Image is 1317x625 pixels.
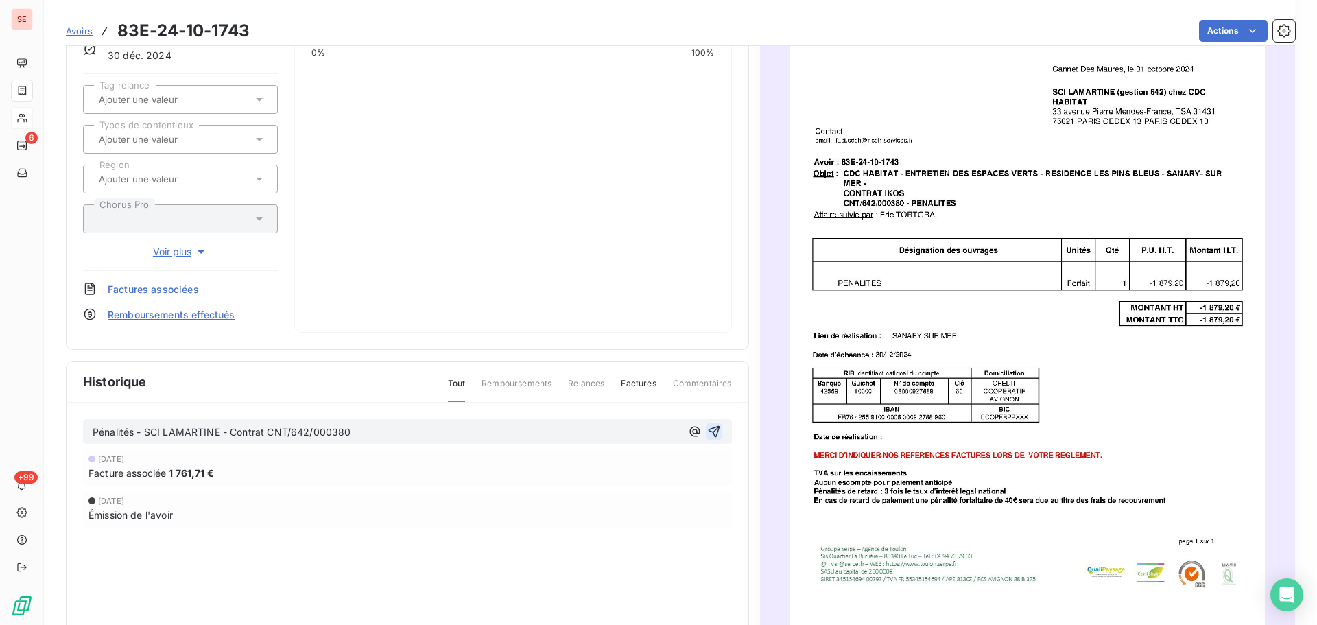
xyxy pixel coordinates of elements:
div: SE [11,8,33,30]
input: Ajouter une valeur [97,133,235,145]
h3: 83E-24-10-1743 [117,19,250,43]
span: Historique [83,373,147,391]
span: 0% [311,47,325,59]
a: 6 [11,134,32,156]
a: Avoirs [66,24,93,38]
input: Ajouter une valeur [97,93,235,106]
span: Factures [621,377,656,401]
span: +99 [14,471,38,484]
span: 100% [691,47,715,59]
span: Avoirs [66,25,93,36]
span: 30 déc. 2024 [108,48,171,62]
button: Voir plus [83,244,278,259]
span: Pénalités - SCI LAMARTINE - Contrat CNT/642/000380 [93,426,351,438]
input: Ajouter une valeur [97,173,235,185]
button: Actions [1199,20,1268,42]
span: Voir plus [153,245,208,259]
span: [DATE] [98,497,124,505]
span: 1 761,71 € [169,466,214,480]
img: Logo LeanPay [11,595,33,617]
span: Tout [448,377,466,402]
span: Remboursements [482,377,551,401]
span: Relances [568,377,604,401]
div: Open Intercom Messenger [1270,578,1303,611]
span: Factures associées [108,282,199,296]
span: Remboursements effectués [108,307,235,322]
span: Facture associée [88,466,166,480]
span: 6 [25,132,38,144]
span: Commentaires [673,377,732,401]
span: Émission de l'avoir [88,508,173,522]
span: [DATE] [98,455,124,463]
